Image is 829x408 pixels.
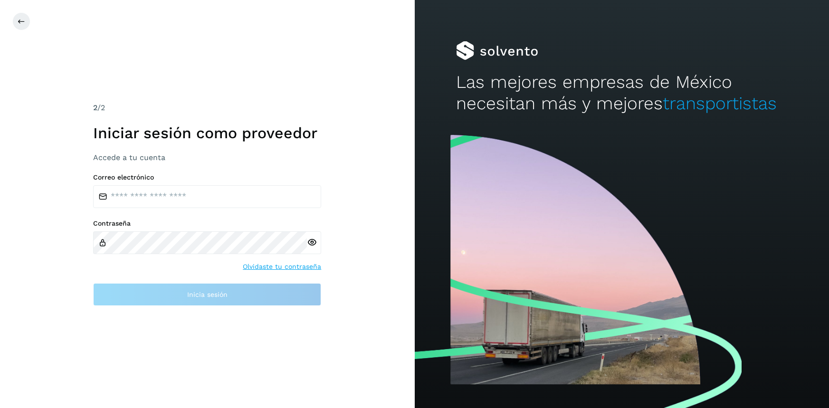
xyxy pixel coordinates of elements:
[93,219,321,228] label: Contraseña
[93,102,321,114] div: /2
[93,124,321,142] h1: Iniciar sesión como proveedor
[93,153,321,162] h3: Accede a tu cuenta
[187,291,228,298] span: Inicia sesión
[93,103,97,112] span: 2
[93,283,321,306] button: Inicia sesión
[243,262,321,272] a: Olvidaste tu contraseña
[663,93,777,114] span: transportistas
[456,72,788,114] h2: Las mejores empresas de México necesitan más y mejores
[93,173,321,181] label: Correo electrónico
